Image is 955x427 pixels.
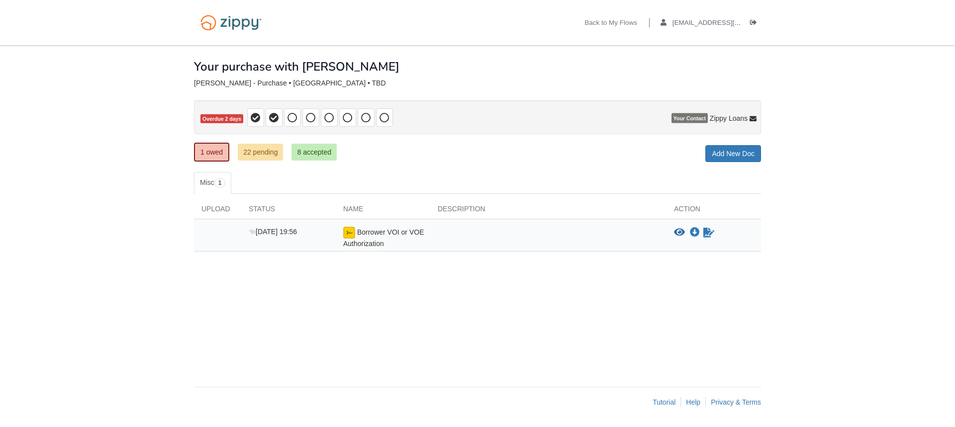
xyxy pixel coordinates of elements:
[711,398,761,406] a: Privacy & Terms
[214,178,226,188] span: 1
[343,228,424,248] span: Borrower VOI or VOE Authorization
[653,398,675,406] a: Tutorial
[200,114,243,124] span: Overdue 2 days
[194,204,241,219] div: Upload
[661,19,786,29] a: edit profile
[238,144,283,161] a: 22 pending
[241,204,336,219] div: Status
[194,172,231,194] a: Misc
[674,228,685,238] button: View Borrower VOI or VOE Authorization
[705,145,761,162] a: Add New Doc
[686,398,700,406] a: Help
[584,19,637,29] a: Back to My Flows
[690,229,700,237] a: Download Borrower VOI or VOE Authorization
[667,204,761,219] div: Action
[194,143,229,162] a: 1 owed
[194,10,268,35] img: Logo
[671,113,708,123] span: Your Contact
[710,113,748,123] span: Zippy Loans
[336,204,430,219] div: Name
[702,227,715,239] a: Waiting for your co-borrower to e-sign
[194,79,761,87] div: [PERSON_NAME] - Purchase • [GEOGRAPHIC_DATA] • TBD
[249,228,297,236] span: [DATE] 19:56
[343,227,355,239] img: esign
[291,144,337,161] a: 8 accepted
[672,19,786,26] span: elsielee361@gmail.com
[194,60,399,73] h1: Your purchase with [PERSON_NAME]
[750,19,761,29] a: Log out
[430,204,667,219] div: Description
